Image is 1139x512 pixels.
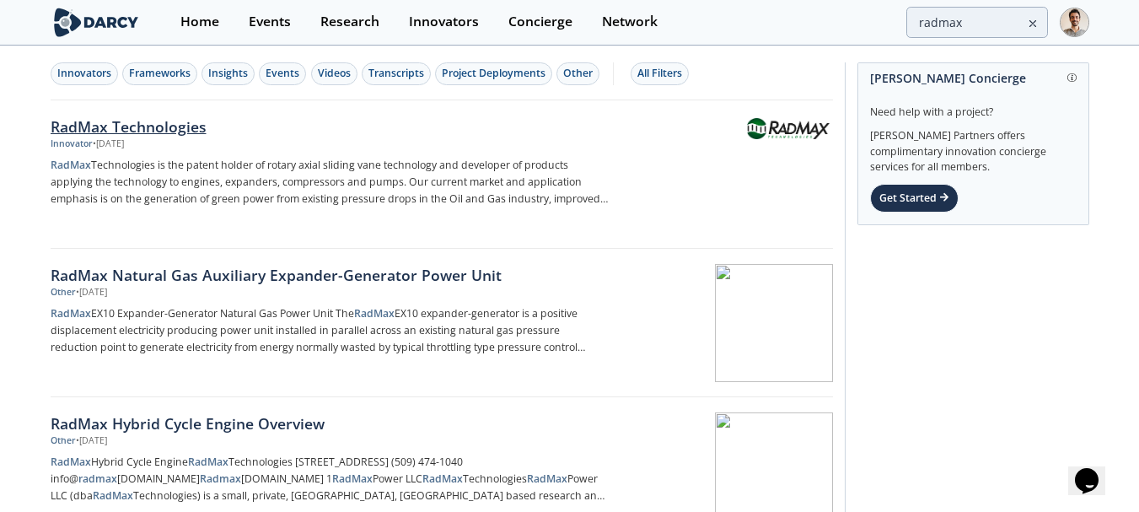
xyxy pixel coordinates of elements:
div: Events [266,66,299,81]
button: Other [556,62,599,85]
div: Frameworks [129,66,191,81]
div: Project Deployments [442,66,545,81]
button: Insights [201,62,255,85]
div: • [DATE] [76,286,107,299]
img: Profile [1060,8,1089,37]
button: Frameworks [122,62,197,85]
img: RadMax Technologies [747,118,830,138]
div: Other [51,286,76,299]
strong: RadMax [354,306,395,321]
strong: RadMax [332,472,373,486]
div: RadMax Hybrid Cycle Engine Overview [51,412,609,434]
div: Get Started [870,184,959,213]
div: Innovator [51,137,93,151]
strong: RadMax [422,472,463,486]
div: Videos [318,66,351,81]
div: Events [249,15,291,29]
div: Transcripts [368,66,424,81]
div: • [DATE] [93,137,124,151]
input: Advanced Search [906,7,1048,38]
strong: RadMax [51,306,91,321]
div: Need help with a project? [870,93,1077,120]
p: Technologies is the patent holder of rotary axial sliding vane technology and developer of produc... [51,157,609,207]
div: Home [180,15,219,29]
div: Concierge [508,15,572,29]
button: All Filters [631,62,689,85]
strong: RadMax [51,158,91,172]
strong: RadMax [188,455,228,469]
p: Hybrid Cycle Engine Technologies [STREET_ADDRESS] (509) 474-1040 info@ [DOMAIN_NAME] [DOMAIN_NAME... [51,454,609,504]
div: RadMax Technologies [51,116,609,137]
div: Insights [208,66,248,81]
button: Transcripts [362,62,431,85]
p: EX10 Expander-Generator Natural Gas Power Unit The EX10 expander-generator is a positive displace... [51,305,609,356]
button: Events [259,62,306,85]
div: Innovators [57,66,111,81]
div: Other [51,434,76,448]
div: • [DATE] [76,434,107,448]
div: RadMax Natural Gas Auxiliary Expander-Generator Power Unit [51,264,609,286]
button: Project Deployments [435,62,552,85]
iframe: chat widget [1068,445,1122,495]
strong: RadMax [93,488,133,503]
div: Research [320,15,379,29]
div: Other [563,66,593,81]
img: information.svg [1067,73,1077,83]
strong: Radmax [200,472,241,486]
strong: RadMax [527,472,567,486]
strong: radmax [78,472,117,486]
button: Videos [311,62,357,85]
div: Innovators [409,15,479,29]
div: All Filters [637,66,682,81]
div: [PERSON_NAME] Concierge [870,63,1077,93]
a: RadMax Technologies Innovator •[DATE] RadMaxTechnologies is the patent holder of rotary axial sli... [51,100,833,249]
button: Innovators [51,62,118,85]
div: [PERSON_NAME] Partners offers complimentary innovation concierge services for all members. [870,120,1077,175]
strong: RadMax [51,455,91,469]
a: RadMax Natural Gas Auxiliary Expander-Generator Power Unit Other •[DATE] RadMaxEX10 Expander-Gene... [51,249,833,397]
img: logo-wide.svg [51,8,142,37]
div: Network [602,15,658,29]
